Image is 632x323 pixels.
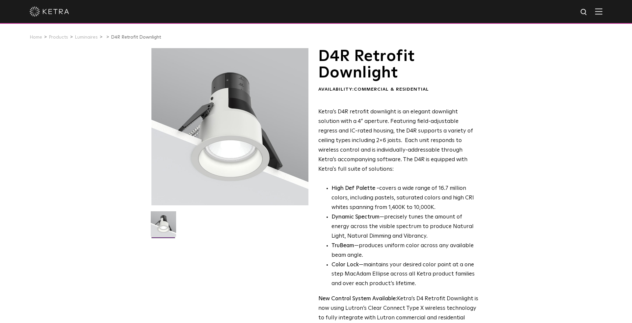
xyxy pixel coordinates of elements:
[331,214,380,220] strong: Dynamic Spectrum
[595,8,602,15] img: Hamburger%20Nav.svg
[49,35,68,40] a: Products
[331,243,354,249] strong: TruBeam
[111,35,161,40] a: D4R Retrofit Downlight
[30,35,42,40] a: Home
[580,8,588,16] img: search icon
[318,86,479,93] div: Availability:
[331,184,479,213] p: covers a wide range of 16.7 million colors, including pastels, saturated colors and high CRI whit...
[331,213,479,241] li: —precisely tunes the amount of energy across the visible spectrum to produce Natural Light, Natur...
[318,107,479,174] p: Ketra’s D4R retrofit downlight is an elegant downlight solution with a 4” aperture. Featuring fie...
[151,211,176,242] img: D4R Retrofit Downlight
[318,48,479,81] h1: D4R Retrofit Downlight
[331,262,359,268] strong: Color Lock
[30,7,69,16] img: ketra-logo-2019-white
[75,35,98,40] a: Luminaires
[318,296,397,302] strong: New Control System Available:
[331,186,379,191] strong: High Def Palette -
[331,260,479,289] li: —maintains your desired color point at a one step MacAdam Ellipse across all Ketra product famili...
[354,87,429,92] span: Commercial & Residential
[331,241,479,260] li: —produces uniform color across any available beam angle.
